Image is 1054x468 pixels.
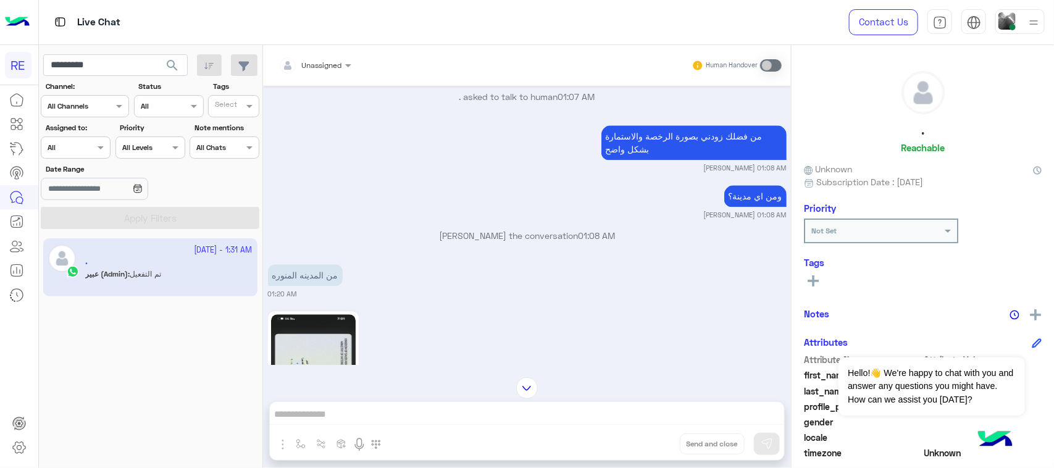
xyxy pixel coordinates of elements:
[680,433,745,454] button: Send and close
[5,52,31,78] div: RE
[268,289,297,299] small: 01:20 AM
[804,353,922,366] span: Attribute Name
[1026,15,1042,30] img: profile
[804,431,922,444] span: locale
[52,14,68,30] img: tab
[213,81,258,92] label: Tags
[804,162,852,175] span: Unknown
[924,446,1042,459] span: Unknown
[839,357,1024,416] span: Hello!👋 We're happy to chat with you and answer any questions you might have. How can we assist y...
[704,210,787,220] small: [PERSON_NAME] 01:08 AM
[578,230,615,241] span: 01:08 AM
[1010,310,1019,320] img: notes
[704,163,787,173] small: [PERSON_NAME] 01:08 AM
[804,257,1042,268] h6: Tags
[967,15,981,30] img: tab
[927,9,952,35] a: tab
[804,446,922,459] span: timezone
[902,72,944,114] img: defaultAdmin.png
[804,416,922,428] span: gender
[811,226,837,235] b: Not Set
[998,12,1016,30] img: userImage
[165,58,180,73] span: search
[933,15,947,30] img: tab
[302,61,342,70] span: Unassigned
[194,122,258,133] label: Note mentions
[924,431,1042,444] span: null
[46,122,109,133] label: Assigned to:
[724,185,787,207] p: 15/1/2025, 1:08 AM
[816,175,923,188] span: Subscription Date : [DATE]
[268,229,787,242] p: [PERSON_NAME] the conversation
[601,125,787,160] p: 15/1/2025, 1:08 AM
[849,9,918,35] a: Contact Us
[924,416,1042,428] span: null
[41,207,259,229] button: Apply Filters
[804,369,922,382] span: first_name
[268,264,343,286] p: 15/1/2025, 1:20 AM
[120,122,183,133] label: Priority
[804,308,829,319] h6: Notes
[77,14,120,31] p: Live Chat
[138,81,202,92] label: Status
[5,9,30,35] img: Logo
[46,164,184,175] label: Date Range
[804,400,922,413] span: profile_pic
[1030,309,1041,320] img: add
[516,377,538,399] img: scroll
[804,385,922,398] span: last_name
[271,314,356,464] img: 1176163520670846.jpg
[901,142,945,153] h6: Reachable
[558,91,595,102] span: 01:07 AM
[46,81,128,92] label: Channel:
[213,99,237,113] div: Select
[157,54,188,81] button: search
[706,61,758,70] small: Human Handover
[921,123,924,138] h5: .
[268,90,787,103] p: . asked to talk to human
[804,203,836,214] h6: Priority
[974,419,1017,462] img: hulul-logo.png
[804,336,848,348] h6: Attributes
